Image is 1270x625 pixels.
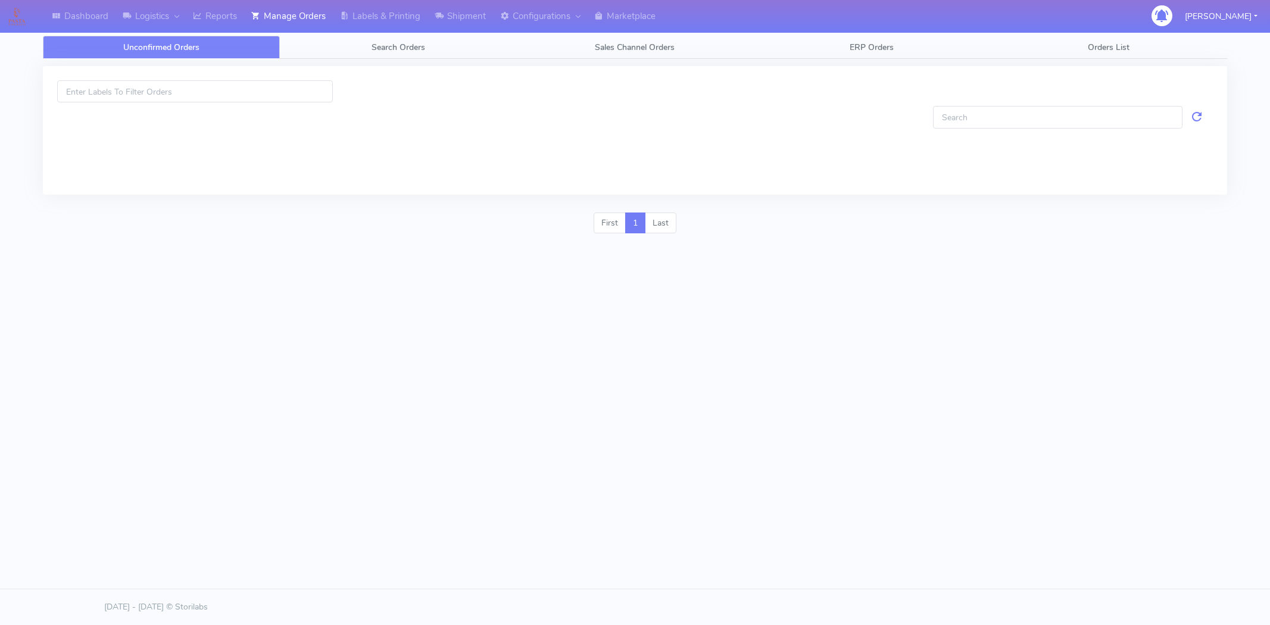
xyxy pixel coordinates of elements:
[57,80,333,102] input: Enter Labels To Filter Orders
[933,106,1182,128] input: Search
[595,42,675,53] span: Sales Channel Orders
[850,42,894,53] span: ERP Orders
[625,212,645,234] a: 1
[1176,4,1266,29] button: [PERSON_NAME]
[123,42,199,53] span: Unconfirmed Orders
[372,42,425,53] span: Search Orders
[43,36,1227,59] ul: Tabs
[1088,42,1129,53] span: Orders List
